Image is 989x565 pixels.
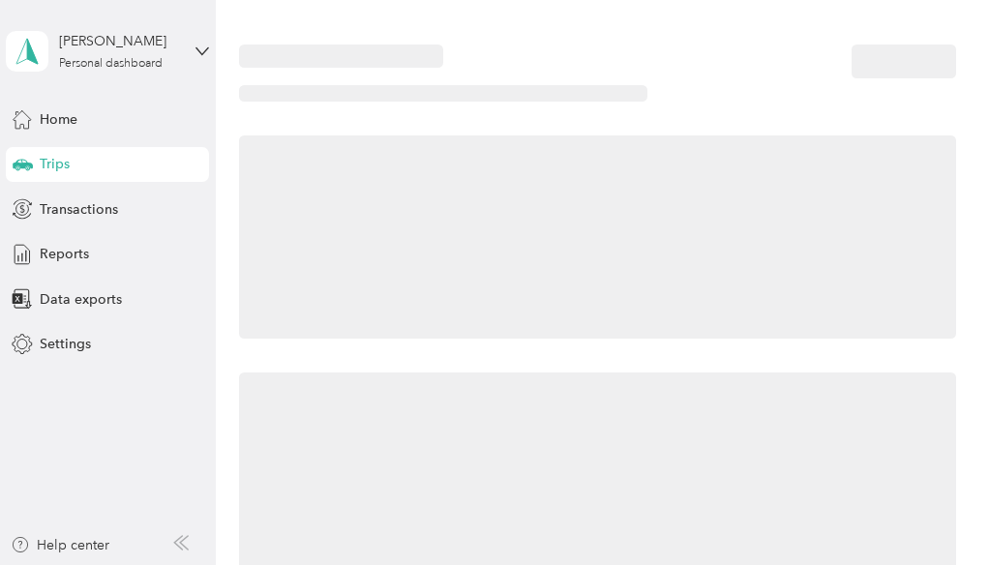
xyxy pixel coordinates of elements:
span: Trips [40,154,70,174]
span: Home [40,109,77,130]
span: Transactions [40,199,118,220]
span: Reports [40,244,89,264]
button: Help center [11,535,109,555]
div: Personal dashboard [59,58,163,70]
iframe: Everlance-gr Chat Button Frame [881,457,989,565]
span: Data exports [40,289,122,310]
span: Settings [40,334,91,354]
div: [PERSON_NAME] [59,31,180,51]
